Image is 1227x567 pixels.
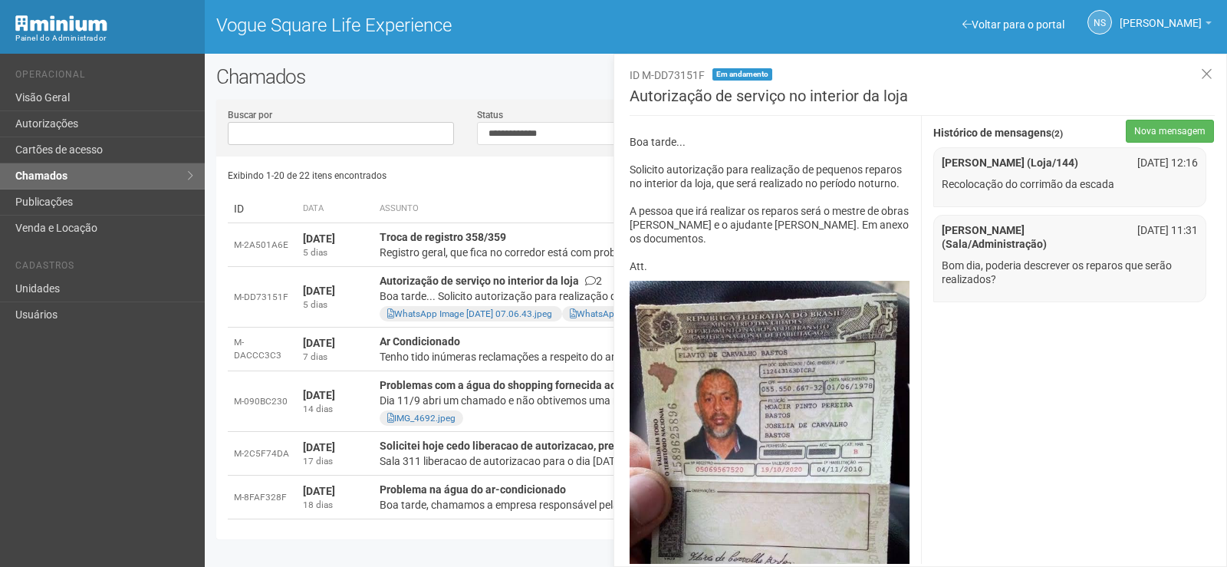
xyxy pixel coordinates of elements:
[228,371,297,432] td: M-090BC230
[380,379,771,391] strong: Problemas com a água do shopping fornecida aos aparelhos de ar-condicionado
[380,288,957,304] div: Boa tarde... Solicito autorização para realização de pequenos reparos no interior da loja, que se...
[228,267,297,328] td: M-DD73151F
[380,335,460,348] strong: Ar Condicionado
[303,298,367,312] div: 5 dias
[303,455,367,468] div: 17 dias
[15,15,107,31] img: Minium
[228,164,718,187] div: Exibindo 1-20 de 22 itens encontrados
[303,527,335,539] strong: [DATE]
[585,275,602,287] span: 2
[387,308,552,319] a: WhatsApp Image [DATE] 07.06.43.jpeg
[962,18,1064,31] a: Voltar para o portal
[1120,19,1212,31] a: [PERSON_NAME]
[216,15,705,35] h1: Vogue Square Life Experience
[630,88,1215,116] h3: Autorização de serviço no interior da loja
[228,223,297,267] td: M-2A501A6E
[712,68,772,81] span: Em andamento
[303,232,335,245] strong: [DATE]
[380,440,859,452] strong: Solicitei hoje cedo liberacao de autorizacao, preciso retirar 12092025 elementos conforme autoriz
[15,31,193,45] div: Painel do Administrador
[1120,2,1202,29] span: Nicolle Silva
[303,337,335,349] strong: [DATE]
[303,389,335,401] strong: [DATE]
[228,108,272,122] label: Buscar por
[380,393,957,408] div: Dia 11/9 abri um chamado e não obtivemos uma resposta, mas a empresa clima top novamente alertou ...
[373,195,963,223] th: Assunto
[942,224,1047,250] strong: [PERSON_NAME] (Sala/Administração)
[380,453,957,469] div: Sala 311 liberacao de autorizacao para o dia [DATE], por favor e importante de acordo com ...
[942,177,1198,191] p: Recolocação do corrimão da escada
[303,485,335,497] strong: [DATE]
[228,328,297,371] td: M-DACCC3C3
[1126,120,1214,143] button: Nova mensagem
[303,499,367,512] div: 18 dias
[1051,128,1063,139] span: (2)
[303,351,367,364] div: 7 dias
[1087,10,1112,35] a: NS
[216,65,1215,88] h2: Chamados
[303,285,335,297] strong: [DATE]
[387,413,456,424] a: IMG_4692.jpeg
[228,476,297,519] td: M-8FAF328F
[15,69,193,85] li: Operacional
[380,231,506,243] strong: Troca de registro 358/359
[1117,223,1209,237] div: [DATE] 11:31
[1117,156,1209,170] div: [DATE] 12:16
[228,519,297,561] td: M-C0089D7E
[228,195,297,223] td: ID
[380,349,957,364] div: Tenho tido inúmeras reclamações a respeito do ar condicionado da unidade. A temperatura das lojas...
[228,432,297,476] td: M-2C5F74DA
[15,260,193,276] li: Cadastros
[630,69,705,81] span: ID M-DD73151F
[380,483,566,496] strong: Problema na água do ar-condicionado
[380,275,579,287] strong: Autorização de serviço no interior da loja
[477,108,503,122] label: Status
[303,403,367,416] div: 14 dias
[303,441,335,453] strong: [DATE]
[380,497,957,513] div: Boa tarde, chamamos a empresa responsável pela manutenção dos aparelhos de ar-condicionado da clí...
[297,195,373,223] th: Data
[303,246,367,259] div: 5 dias
[933,127,1063,140] strong: Histórico de mensagens
[570,308,735,319] a: WhatsApp Image [DATE] 07.07.22.jpeg
[630,135,910,273] p: Boa tarde... Solicito autorização para realização de pequenos reparos no interior da loja, que se...
[942,259,1198,286] p: Bom dia, poderia descrever os reparos que serão realizados?
[942,157,1078,169] strong: [PERSON_NAME] (Loja/144)
[380,245,957,260] div: Registro geral, que fica no corredor está com problema, e precisamos de reparo para continuar a f...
